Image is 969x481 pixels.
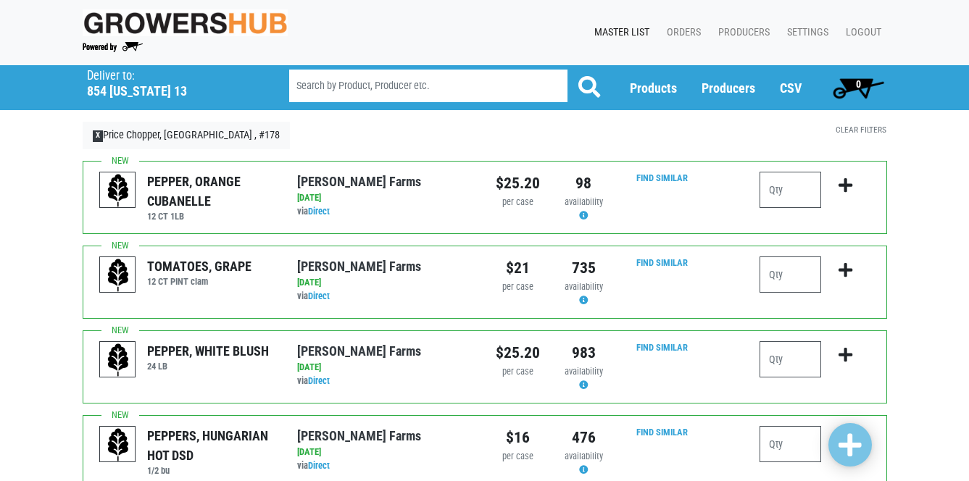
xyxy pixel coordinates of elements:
[297,290,473,304] div: via
[297,174,421,189] a: [PERSON_NAME] Farms
[308,460,330,471] a: Direct
[836,125,886,135] a: Clear Filters
[297,361,473,375] div: [DATE]
[297,428,421,443] a: [PERSON_NAME] Farms
[87,65,263,99] span: Price Chopper, Cortland , #178 (854 NY-13, Cortland, NY 13045, USA)
[496,450,540,464] div: per case
[100,257,136,293] img: placeholder-variety-43d6402dacf2d531de610a020419775a.svg
[636,257,688,268] a: Find Similar
[834,19,887,46] a: Logout
[496,365,540,379] div: per case
[565,196,603,207] span: availability
[760,256,821,293] input: Qty
[297,375,473,388] div: via
[308,206,330,217] a: Direct
[780,80,802,96] a: CSV
[147,276,251,287] h6: 12 CT PINT clam
[562,172,606,195] div: 98
[100,172,136,209] img: placeholder-variety-43d6402dacf2d531de610a020419775a.svg
[760,172,821,208] input: Qty
[562,426,606,449] div: 476
[565,451,603,461] span: availability
[93,130,104,142] span: X
[147,341,269,361] div: PEPPER, WHITE BLUSH
[496,256,540,280] div: $21
[636,172,688,183] a: Find Similar
[147,172,275,211] div: PEPPER, ORANGE CUBANELLE
[856,78,861,90] span: 0
[496,196,540,209] div: per case
[707,19,775,46] a: Producers
[636,427,688,438] a: Find Similar
[496,426,540,449] div: $16
[147,256,251,276] div: TOMATOES, GRAPE
[147,361,269,372] h6: 24 LB
[297,446,473,459] div: [DATE]
[297,259,421,274] a: [PERSON_NAME] Farms
[289,70,567,102] input: Search by Product, Producer etc.
[562,256,606,280] div: 735
[760,426,821,462] input: Qty
[702,80,755,96] a: Producers
[83,122,291,149] a: XPrice Chopper, [GEOGRAPHIC_DATA] , #178
[565,366,603,377] span: availability
[297,343,421,359] a: [PERSON_NAME] Farms
[496,172,540,195] div: $25.20
[496,280,540,294] div: per case
[636,342,688,353] a: Find Similar
[565,281,603,292] span: availability
[308,290,330,301] a: Direct
[630,80,677,96] a: Products
[83,42,143,52] img: Powered by Big Wheelbarrow
[308,375,330,386] a: Direct
[87,83,252,99] h5: 854 [US_STATE] 13
[87,69,252,83] p: Deliver to:
[583,19,655,46] a: Master List
[147,465,275,476] h6: 1/2 bu
[760,341,821,377] input: Qty
[655,19,707,46] a: Orders
[100,427,136,463] img: placeholder-variety-43d6402dacf2d531de610a020419775a.svg
[100,342,136,378] img: placeholder-variety-43d6402dacf2d531de610a020419775a.svg
[562,341,606,364] div: 983
[83,9,288,36] img: original-fc7597fdc6adbb9d0e2ae620e786d1a2.jpg
[775,19,834,46] a: Settings
[496,341,540,364] div: $25.20
[147,426,275,465] div: PEPPERS, HUNGARIAN HOT DSD
[297,191,473,205] div: [DATE]
[147,211,275,222] h6: 12 CT 1LB
[826,73,891,102] a: 0
[297,276,473,290] div: [DATE]
[297,459,473,473] div: via
[297,205,473,219] div: via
